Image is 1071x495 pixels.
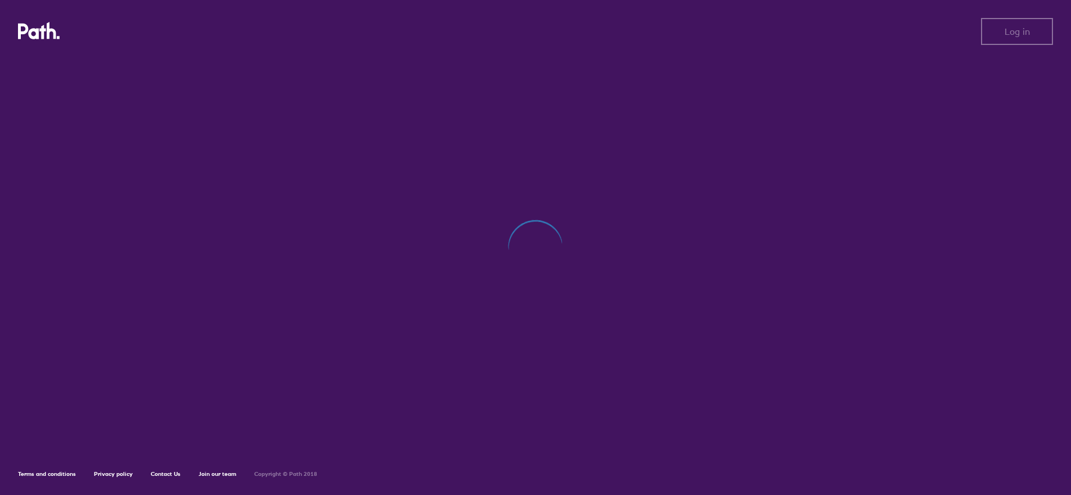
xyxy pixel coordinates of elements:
a: Terms and conditions [18,470,76,478]
a: Contact Us [151,470,181,478]
button: Log in [981,18,1053,45]
span: Log in [1005,26,1030,37]
h6: Copyright © Path 2018 [254,471,317,478]
a: Privacy policy [94,470,133,478]
a: Join our team [199,470,236,478]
